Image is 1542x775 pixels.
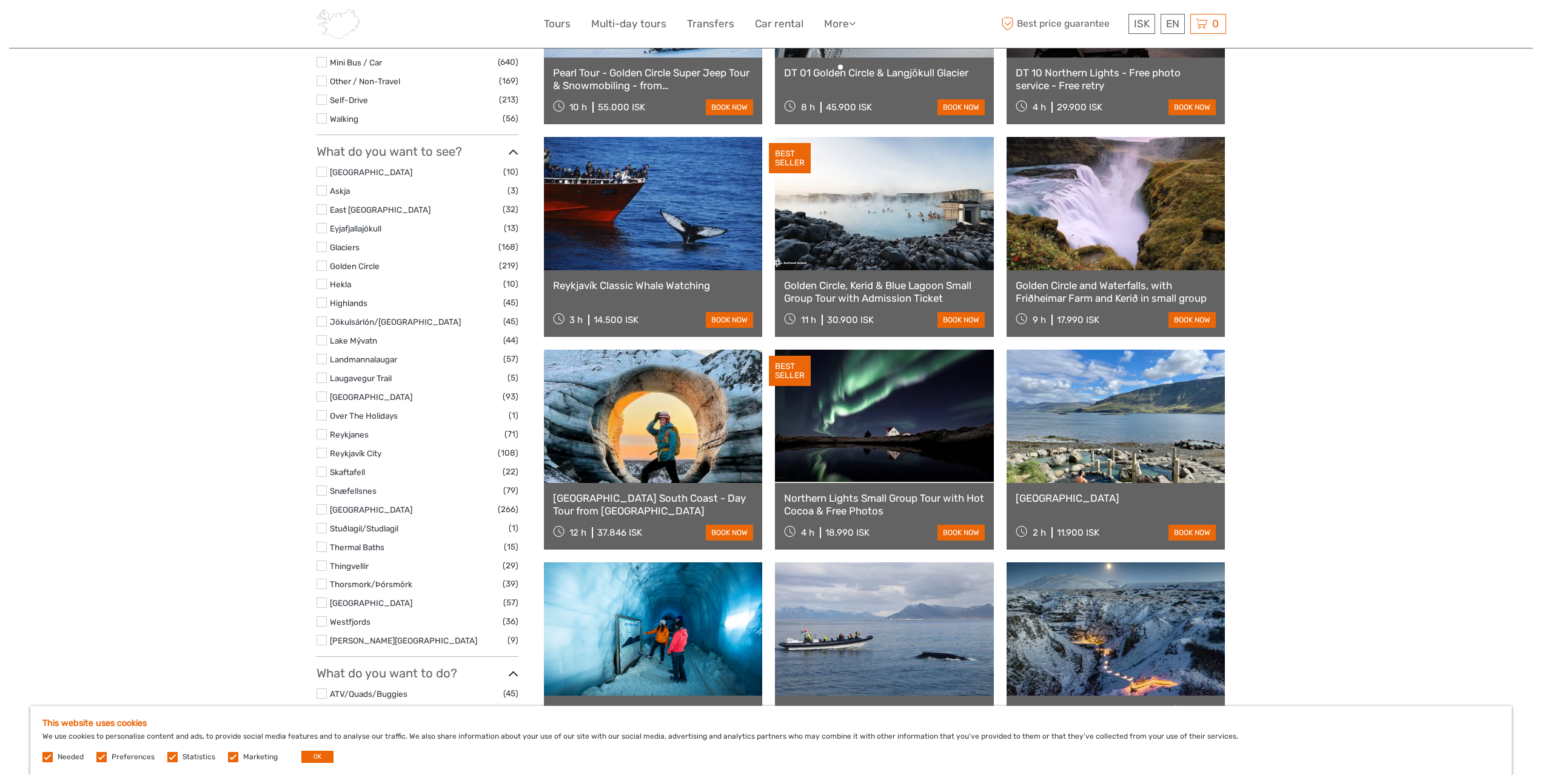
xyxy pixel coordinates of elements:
[1057,102,1102,113] div: 29.900 ISK
[330,598,412,608] a: [GEOGRAPHIC_DATA]
[553,705,754,730] a: Into the Glacier - From [GEOGRAPHIC_DATA]
[1210,18,1221,30] span: 0
[801,314,816,325] span: 11 h
[499,259,518,273] span: (219)
[826,102,872,113] div: 45.900 ISK
[503,614,518,628] span: (36)
[569,102,587,113] span: 10 h
[498,446,518,460] span: (108)
[330,430,369,439] a: Reykjanes
[825,527,870,538] div: 18.990 ISK
[1161,14,1185,34] div: EN
[503,165,518,179] span: (10)
[330,279,351,289] a: Hekla
[503,277,518,291] span: (10)
[139,19,154,33] button: Open LiveChat chat widget
[508,633,518,647] span: (9)
[1168,312,1216,328] a: book now
[769,356,811,386] div: BEST SELLER
[17,21,137,31] p: We're away right now. Please check back later!
[569,314,583,325] span: 3 h
[594,314,639,325] div: 14.500 ISK
[504,540,518,554] span: (15)
[1057,527,1099,538] div: 11.900 ISK
[687,15,734,33] a: Transfers
[330,317,461,327] a: Jökulsárlón/[GEOGRAPHIC_DATA]
[591,15,666,33] a: Multi-day tours
[1016,67,1216,91] a: DT 10 Northern Lights - Free photo service - Free retry
[1033,102,1046,113] span: 4 h
[503,111,518,125] span: (56)
[330,167,412,177] a: [GEOGRAPHIC_DATA]
[301,751,334,763] button: OK
[330,336,377,345] a: Lake Mývatn
[498,55,518,69] span: (640)
[509,408,518,422] span: (1)
[330,448,381,458] a: Reykjavík City
[784,279,985,304] a: Golden Circle, Kerid & Blue Lagoon Small Group Tour with Admission Ticket
[937,99,985,115] a: book now
[330,205,431,215] a: East [GEOGRAPHIC_DATA]
[330,354,397,364] a: Landmannalaugar
[243,752,278,762] label: Marketing
[503,352,518,366] span: (57)
[317,144,518,159] h3: What do you want to see?
[503,390,518,404] span: (93)
[784,705,985,717] a: RIB Express
[503,465,518,479] span: (22)
[553,492,754,517] a: [GEOGRAPHIC_DATA] South Coast - Day Tour from [GEOGRAPHIC_DATA]
[330,467,365,477] a: Skaftafell
[330,186,350,196] a: Askja
[330,524,398,533] a: Stuðlagil/Studlagil
[706,312,753,328] a: book now
[330,373,392,383] a: Laugavegur Trail
[330,689,407,699] a: ATV/Quads/Buggies
[42,718,1500,728] h5: This website uses cookies
[498,502,518,516] span: (266)
[769,143,811,173] div: BEST SELLER
[503,596,518,610] span: (57)
[1016,705,1216,730] a: Silver Circle Small Group Day Tour | Canyon Baths, Waterfalls & Sagas
[755,15,803,33] a: Car rental
[330,58,382,67] a: Mini Bus / Car
[503,202,518,216] span: (32)
[508,371,518,385] span: (5)
[553,279,754,291] a: Reykjavík Classic Whale Watching
[503,484,518,497] span: (79)
[330,561,369,571] a: Thingvellir
[597,527,642,538] div: 37.846 ISK
[1016,492,1216,504] a: [GEOGRAPHIC_DATA]
[1033,527,1046,538] span: 2 h
[499,93,518,107] span: (213)
[1016,279,1216,304] a: Golden Circle and Waterfalls, with Friðheimar Farm and Kerið in small group
[824,15,856,33] a: More
[499,74,518,88] span: (169)
[330,392,412,402] a: [GEOGRAPHIC_DATA]
[503,687,518,700] span: (45)
[330,261,380,271] a: Golden Circle
[504,221,518,235] span: (13)
[330,76,400,86] a: Other / Non-Travel
[30,706,1512,775] div: We use cookies to personalise content and ads, to provide social media features and to analyse ou...
[801,102,815,113] span: 8 h
[58,752,84,762] label: Needed
[508,184,518,198] span: (3)
[553,67,754,91] a: Pearl Tour - Golden Circle Super Jeep Tour & Snowmobiling - from [GEOGRAPHIC_DATA]
[112,752,155,762] label: Preferences
[937,312,985,328] a: book now
[330,486,377,496] a: Snæfellsnes
[1033,314,1046,325] span: 9 h
[544,15,571,33] a: Tours
[937,525,985,541] a: book now
[784,492,985,517] a: Northern Lights Small Group Tour with Hot Cocoa & Free Photos
[999,14,1125,34] span: Best price guarantee
[183,752,215,762] label: Statistics
[330,95,368,105] a: Self-Drive
[498,240,518,254] span: (168)
[503,559,518,573] span: (29)
[1168,525,1216,541] a: book now
[503,296,518,310] span: (45)
[330,298,367,308] a: Highlands
[317,9,360,39] img: 316-a2ef4bb3-083b-4957-8bb0-c38df5cb53f6_logo_small.jpg
[330,505,412,514] a: [GEOGRAPHIC_DATA]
